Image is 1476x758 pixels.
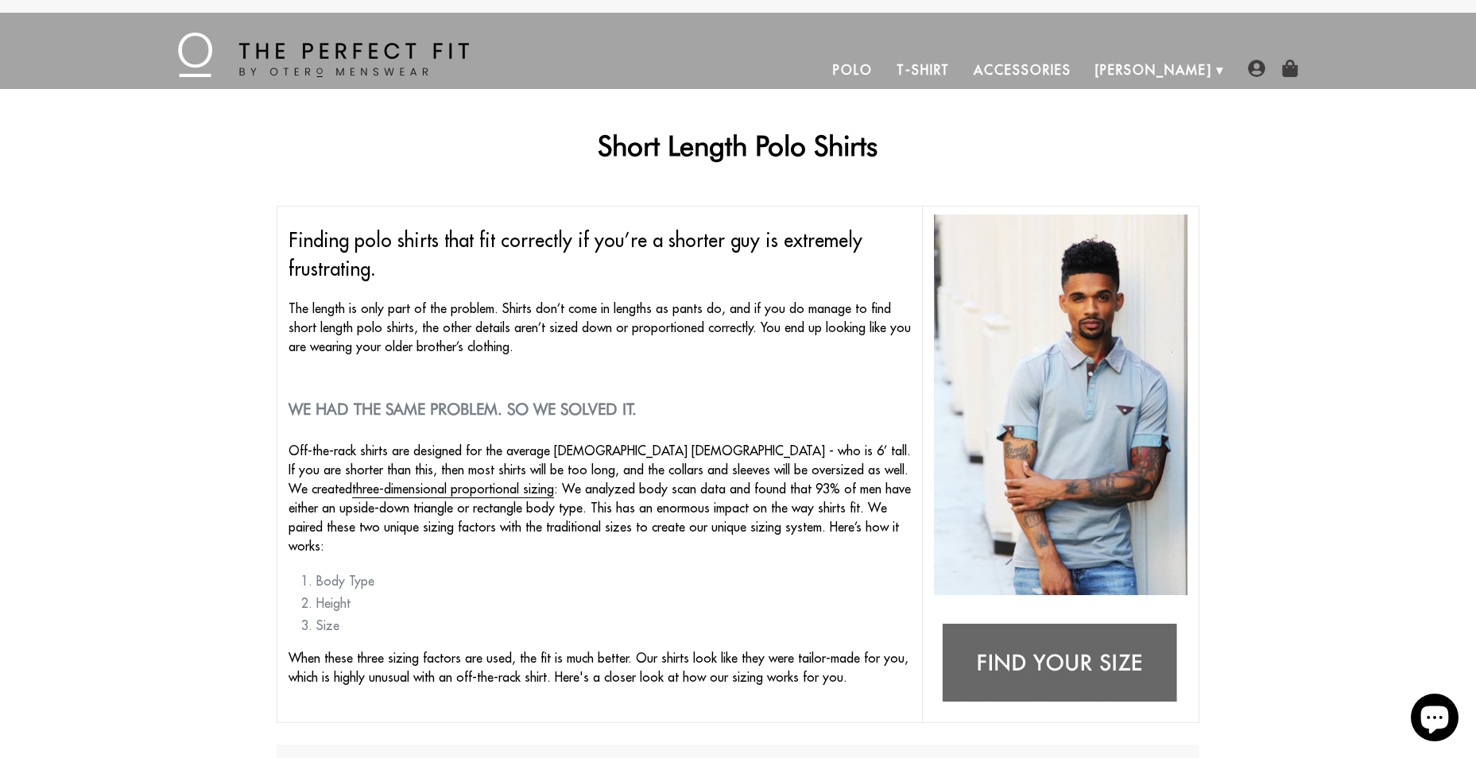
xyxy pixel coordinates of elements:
[1083,51,1224,89] a: [PERSON_NAME]
[934,215,1187,595] img: short length polo shirts
[934,614,1187,714] img: Find your size: tshirts for short guys
[289,648,911,686] p: When these three sizing factors are used, the fit is much better. Our shirts look like they were ...
[289,400,911,419] h2: We had the same problem. So we solved it.
[289,228,862,280] span: Finding polo shirts that fit correctly if you’re a shorter guy is extremely frustrating.
[316,616,911,635] li: Size
[316,594,911,613] li: Height
[178,33,469,77] img: The Perfect Fit - by Otero Menswear - Logo
[962,51,1083,89] a: Accessories
[821,51,885,89] a: Polo
[885,51,962,89] a: T-Shirt
[289,299,911,356] p: The length is only part of the problem. Shirts don’t come in lengths as pants do, and if you do m...
[316,571,911,590] li: Body Type
[289,443,911,554] span: Off-the-rack shirts are designed for the average [DEMOGRAPHIC_DATA] [DEMOGRAPHIC_DATA] - who is 6...
[352,481,554,498] a: three-dimensional proportional sizing
[1281,60,1299,77] img: shopping-bag-icon.png
[277,129,1200,162] h1: Short Length Polo Shirts
[1248,60,1265,77] img: user-account-icon.png
[1406,694,1463,745] inbox-online-store-chat: Shopify online store chat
